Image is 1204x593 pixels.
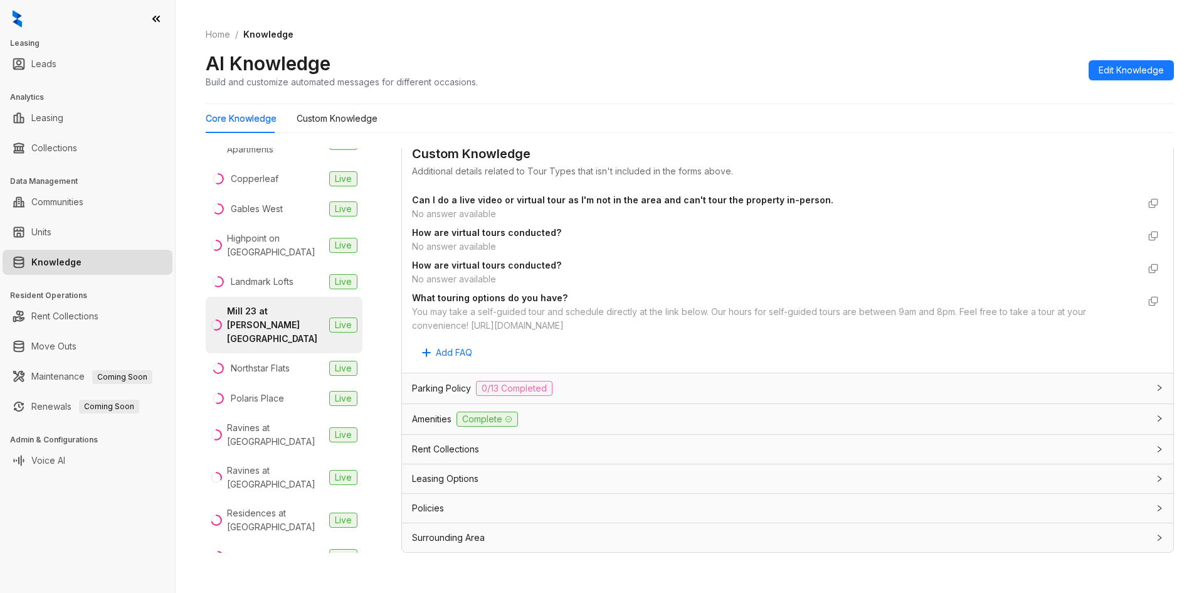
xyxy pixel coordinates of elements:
[329,470,357,485] span: Live
[402,373,1173,403] div: Parking Policy0/13 Completed
[329,391,357,406] span: Live
[31,105,63,131] a: Leasing
[402,435,1173,464] div: Rent Collections
[10,176,175,187] h3: Data Management
[3,394,172,419] li: Renewals
[1156,446,1163,453] span: collapsed
[412,227,561,238] strong: How are virtual tours conducted?
[231,361,290,375] div: Northstar Flats
[412,272,1138,286] div: No answer available
[329,361,357,376] span: Live
[10,434,175,446] h3: Admin & Configurations
[402,404,1173,434] div: AmenitiesComplete
[206,112,277,126] div: Core Knowledge
[412,260,561,270] strong: How are virtual tours conducted?
[92,370,152,384] span: Coming Soon
[412,144,1163,164] div: Custom Knowledge
[10,38,175,49] h3: Leasing
[231,550,290,564] div: River and Rich
[297,112,378,126] div: Custom Knowledge
[3,304,172,329] li: Rent Collections
[1089,60,1174,80] button: Edit Knowledge
[31,250,82,275] a: Knowledge
[412,195,833,205] strong: Can I do a live video or virtual tour as I'm not in the area and can't tour the property in-person.
[3,190,172,215] li: Communities
[243,29,293,40] span: Knowledge
[329,513,357,528] span: Live
[476,381,552,396] span: 0/13 Completed
[329,238,357,253] span: Live
[412,305,1138,333] div: You may take a self-guided tour and schedule directly at the link below. Our hours for self-guide...
[227,304,324,346] div: Mill 23 at [PERSON_NAME][GEOGRAPHIC_DATA]
[231,392,284,405] div: Polaris Place
[203,28,233,41] a: Home
[329,549,357,564] span: Live
[31,220,51,245] a: Units
[3,364,172,389] li: Maintenance
[329,318,357,333] span: Live
[10,290,175,301] h3: Resident Operations
[329,274,357,289] span: Live
[412,164,1163,178] div: Additional details related to Tour Types that isn't included in the forms above.
[3,136,172,161] li: Collections
[227,464,324,491] div: Ravines at [GEOGRAPHIC_DATA]
[79,400,139,414] span: Coming Soon
[1156,534,1163,542] span: collapsed
[412,343,482,363] button: Add FAQ
[31,136,77,161] a: Collections
[231,275,293,289] div: Landmark Lofts
[31,304,98,329] a: Rent Collections
[402,494,1173,523] div: Policies
[402,523,1173,552] div: Surrounding Area
[3,220,172,245] li: Units
[412,501,444,515] span: Policies
[412,382,471,395] span: Parking Policy
[436,346,472,360] span: Add FAQ
[402,464,1173,493] div: Leasing Options
[412,442,479,456] span: Rent Collections
[412,207,1138,221] div: No answer available
[31,51,56,77] a: Leads
[1156,384,1163,392] span: collapsed
[1156,505,1163,512] span: collapsed
[412,292,568,303] strong: What touring options do you have?
[227,506,324,534] div: Residences at [GEOGRAPHIC_DATA]
[412,531,485,545] span: Surrounding Area
[3,448,172,473] li: Voice AI
[3,250,172,275] li: Knowledge
[1156,415,1163,422] span: collapsed
[1156,475,1163,483] span: collapsed
[231,202,283,216] div: Gables West
[31,448,65,473] a: Voice AI
[13,10,22,28] img: logo
[31,394,139,419] a: RenewalsComing Soon
[206,51,330,75] h2: AI Knowledge
[412,412,451,426] span: Amenities
[3,51,172,77] li: Leads
[227,421,324,449] div: Ravines at [GEOGRAPHIC_DATA]
[1099,63,1164,77] span: Edit Knowledge
[31,190,83,215] a: Communities
[3,334,172,359] li: Move Outs
[412,472,478,486] span: Leasing Options
[457,412,518,427] span: Complete
[329,201,357,216] span: Live
[329,427,357,442] span: Live
[235,28,238,41] li: /
[31,334,77,359] a: Move Outs
[206,75,478,88] div: Build and customize automated messages for different occasions.
[412,240,1138,254] div: No answer available
[3,105,172,131] li: Leasing
[227,232,324,259] div: Highpoint on [GEOGRAPHIC_DATA]
[10,92,175,103] h3: Analytics
[231,172,278,186] div: Copperleaf
[329,171,357,186] span: Live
